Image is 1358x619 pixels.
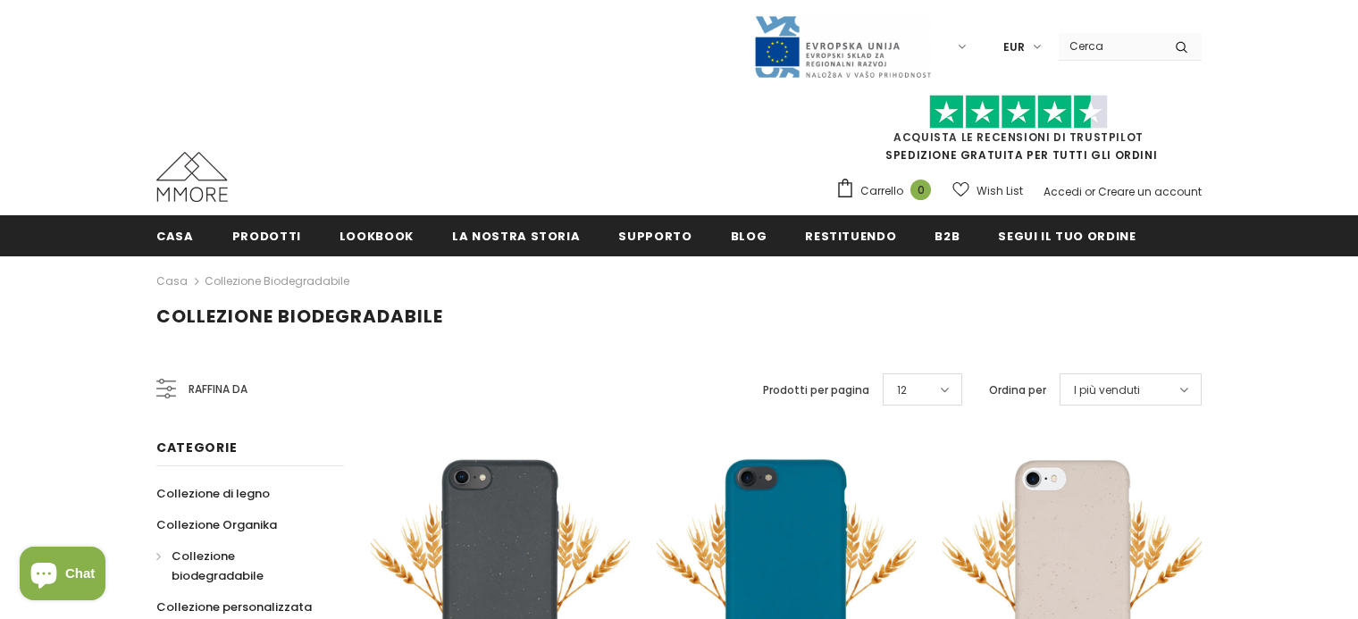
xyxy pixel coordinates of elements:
[989,381,1046,399] label: Ordina per
[156,271,188,292] a: Casa
[835,178,940,205] a: Carrello 0
[805,215,896,255] a: Restituendo
[952,175,1023,206] a: Wish List
[1003,38,1025,56] span: EUR
[977,182,1023,200] span: Wish List
[156,540,324,591] a: Collezione biodegradabile
[189,380,247,399] span: Raffina da
[232,228,301,245] span: Prodotti
[156,304,443,329] span: Collezione biodegradabile
[232,215,301,255] a: Prodotti
[835,103,1202,163] span: SPEDIZIONE GRATUITA PER TUTTI GLI ORDINI
[156,509,277,540] a: Collezione Organika
[156,152,228,202] img: Casi MMORE
[763,381,869,399] label: Prodotti per pagina
[1074,381,1140,399] span: I più venduti
[935,228,960,245] span: B2B
[452,215,580,255] a: La nostra storia
[339,215,414,255] a: Lookbook
[860,182,903,200] span: Carrello
[618,215,692,255] a: supporto
[618,228,692,245] span: supporto
[205,273,349,289] a: Collezione biodegradabile
[753,14,932,79] img: Javni Razpis
[156,478,270,509] a: Collezione di legno
[910,180,931,200] span: 0
[156,439,237,456] span: Categorie
[156,215,194,255] a: Casa
[897,381,907,399] span: 12
[156,485,270,502] span: Collezione di legno
[935,215,960,255] a: B2B
[1098,184,1202,199] a: Creare un account
[1085,184,1095,199] span: or
[452,228,580,245] span: La nostra storia
[1059,33,1161,59] input: Search Site
[929,95,1108,130] img: Fidati di Pilot Stars
[156,598,312,615] span: Collezione personalizzata
[1044,184,1082,199] a: Accedi
[156,516,277,533] span: Collezione Organika
[172,548,264,584] span: Collezione biodegradabile
[753,38,932,54] a: Javni Razpis
[805,228,896,245] span: Restituendo
[156,228,194,245] span: Casa
[14,547,111,605] inbox-online-store-chat: Shopify online store chat
[998,228,1136,245] span: Segui il tuo ordine
[339,228,414,245] span: Lookbook
[731,215,767,255] a: Blog
[893,130,1144,145] a: Acquista le recensioni di TrustPilot
[731,228,767,245] span: Blog
[998,215,1136,255] a: Segui il tuo ordine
